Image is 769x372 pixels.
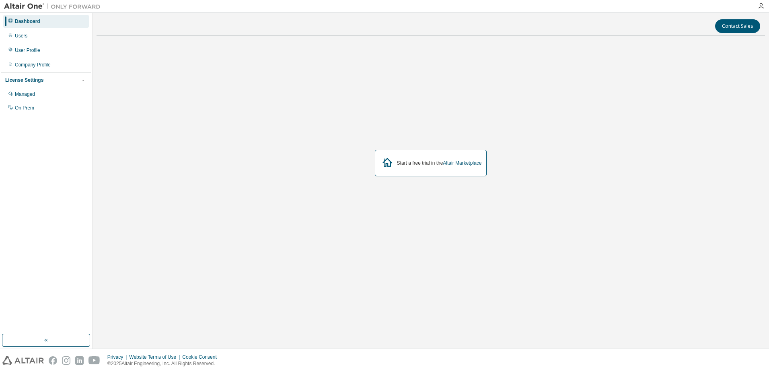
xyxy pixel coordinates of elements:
img: linkedin.svg [75,356,84,365]
div: Company Profile [15,62,51,68]
div: Users [15,33,27,39]
div: User Profile [15,47,40,54]
div: License Settings [5,77,43,83]
img: instagram.svg [62,356,70,365]
img: facebook.svg [49,356,57,365]
div: Privacy [107,354,129,360]
img: youtube.svg [88,356,100,365]
p: © 2025 Altair Engineering, Inc. All Rights Reserved. [107,360,222,367]
button: Contact Sales [715,19,760,33]
img: altair_logo.svg [2,356,44,365]
div: On Prem [15,105,34,111]
div: Website Terms of Use [129,354,182,360]
div: Managed [15,91,35,97]
div: Cookie Consent [182,354,221,360]
div: Dashboard [15,18,40,25]
img: Altair One [4,2,105,10]
a: Altair Marketplace [443,160,481,166]
div: Start a free trial in the [397,160,482,166]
